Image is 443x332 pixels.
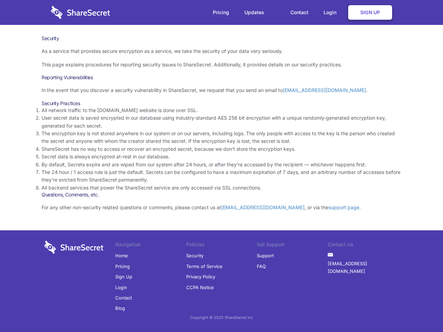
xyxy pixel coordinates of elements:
[186,241,257,250] li: Policies
[42,107,401,114] li: All network traffic to the [DOMAIN_NAME] website is done over SSL.
[42,100,401,107] h3: Security Practices
[206,2,236,23] a: Pricing
[257,241,328,250] li: Get Support
[42,86,401,94] p: In the event that you discover a security vulnerability in ShareSecret, we request that you send ...
[186,261,223,271] a: Terms of Service
[42,47,401,55] p: As a service that provides secure encryption as a service, we take the security of your data very...
[42,204,401,211] p: For any other non-security related questions or comments, please contact us at , or via the .
[115,271,132,282] a: Sign Up
[42,145,401,153] li: ShareSecret has no way to access or recover an encrypted secret, because we don’t store the encry...
[186,250,204,261] a: Security
[257,250,274,261] a: Support
[115,261,130,271] a: Pricing
[115,250,128,261] a: Home
[42,192,401,198] h3: Questions, Comments, etc.
[283,2,315,23] a: Contact
[328,204,359,210] a: support page
[42,130,401,145] li: The encryption key is not stored anywhere in our system or on our servers, including logs. The on...
[51,6,110,19] img: logo-wordmark-white-trans-d4663122ce5f474addd5e946df7df03e33cb6a1c49d2221995e7729f52c070b2.svg
[42,153,401,160] li: Secret data is always encrypted at-rest in our database.
[257,261,266,271] a: FAQ
[283,87,366,93] a: [EMAIL_ADDRESS][DOMAIN_NAME]
[115,241,186,250] li: Navigation
[328,258,399,277] a: [EMAIL_ADDRESS][DOMAIN_NAME]
[186,271,215,282] a: Privacy Policy
[42,184,401,192] li: All backend services that power the ShareSecret service are only accessed via SSL connections.
[115,293,132,303] a: Contact
[42,35,401,41] h1: Security
[42,74,401,81] h3: Reporting Vulnerabilities
[44,241,103,254] img: logo-wordmark-white-trans-d4663122ce5f474addd5e946df7df03e33cb6a1c49d2221995e7729f52c070b2.svg
[186,282,214,293] a: CCPA Notice
[42,161,401,168] li: By default, Secrets expire and are wiped from our system after 24 hours, or after they’re accesse...
[328,241,399,250] li: Contact Us
[42,61,401,68] p: This page explains procedures for reporting security issues to ShareSecret. Additionally, it prov...
[221,204,305,210] a: [EMAIL_ADDRESS][DOMAIN_NAME]
[115,303,125,313] a: Blog
[42,168,401,184] li: The 24 hour / 1 access rule is just the default. Secrets can be configured to have a maximum expi...
[42,114,401,130] li: User secret data is saved encrypted in our database using industry-standard AES 256 bit encryptio...
[317,2,347,23] a: Login
[115,282,127,293] a: Login
[348,5,392,20] a: Sign Up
